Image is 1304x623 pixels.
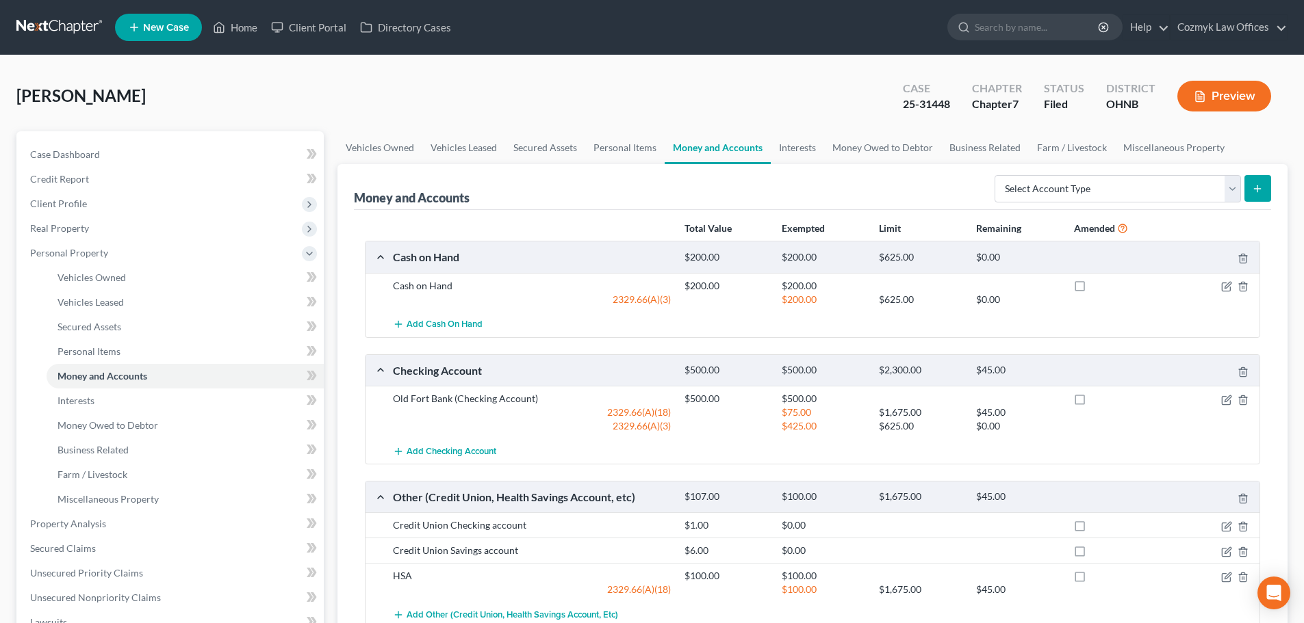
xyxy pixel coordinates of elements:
div: Status [1044,81,1084,96]
a: Money Owed to Debtor [47,413,324,438]
a: Unsecured Priority Claims [19,561,324,585]
div: $6.00 [678,544,775,557]
div: $100.00 [775,490,872,503]
div: HSA [386,569,678,583]
a: Directory Cases [353,15,458,40]
div: $45.00 [969,490,1066,503]
a: Business Related [47,438,324,462]
a: Home [206,15,264,40]
div: Credit Union Savings account [386,544,678,557]
div: $0.00 [969,419,1066,433]
button: Preview [1177,81,1271,111]
span: Unsecured Priority Claims [30,567,143,579]
div: $100.00 [775,569,872,583]
a: Farm / Livestock [1029,131,1115,164]
div: $1,675.00 [872,406,969,419]
div: $0.00 [969,251,1066,264]
span: Personal Property [30,247,108,259]
div: $200.00 [678,251,775,264]
div: 2329.66(A)(3) [386,293,678,306]
span: Credit Report [30,173,89,185]
div: $625.00 [872,419,969,433]
input: Search by name... [975,14,1100,40]
span: Add Other (Credit Union, Health Savings Account, etc) [407,609,618,620]
div: $500.00 [678,364,775,377]
div: $200.00 [775,279,872,293]
div: $425.00 [775,419,872,433]
span: [PERSON_NAME] [16,85,146,105]
a: Vehicles Owned [47,265,324,290]
a: Interests [771,131,824,164]
a: Vehicles Leased [422,131,505,164]
span: New Case [143,23,189,33]
a: Farm / Livestock [47,462,324,487]
div: Credit Union Checking account [386,518,678,532]
span: Vehicles Leased [57,296,124,308]
div: 25-31448 [903,96,950,112]
div: $100.00 [775,583,872,596]
div: $1.00 [678,518,775,532]
div: $0.00 [775,544,872,557]
div: $500.00 [775,364,872,377]
button: Add Checking Account [393,438,496,464]
span: Interests [57,395,94,406]
a: Help [1123,15,1169,40]
a: Vehicles Owned [337,131,422,164]
div: 2329.66(A)(18) [386,406,678,419]
strong: Amended [1074,222,1115,234]
a: Miscellaneous Property [47,487,324,512]
div: Other (Credit Union, Health Savings Account, etc) [386,490,678,504]
span: Real Property [30,222,89,234]
div: $45.00 [969,364,1066,377]
span: Unsecured Nonpriority Claims [30,592,161,603]
a: Interests [47,388,324,413]
div: $1,675.00 [872,490,969,503]
span: Miscellaneous Property [57,493,159,505]
strong: Exempted [782,222,825,234]
div: $2,300.00 [872,364,969,377]
a: Client Portal [264,15,353,40]
strong: Total Value [685,222,732,234]
div: 2329.66(A)(18) [386,583,678,596]
a: Vehicles Leased [47,290,324,315]
div: $500.00 [678,392,775,406]
a: Personal Items [585,131,665,164]
div: $625.00 [872,293,969,306]
div: Cash on Hand [386,279,678,293]
strong: Remaining [976,222,1021,234]
div: $200.00 [775,293,872,306]
div: 2329.66(A)(3) [386,419,678,433]
a: Property Analysis [19,512,324,536]
a: Miscellaneous Property [1115,131,1233,164]
span: Secured Assets [57,321,121,332]
span: Property Analysis [30,518,106,529]
div: $107.00 [678,490,775,503]
a: Secured Claims [19,536,324,561]
div: District [1106,81,1155,96]
div: OHNB [1106,96,1155,112]
span: 7 [1012,97,1019,110]
a: Unsecured Nonpriority Claims [19,585,324,610]
span: Add Cash on Hand [407,319,483,330]
a: Secured Assets [505,131,585,164]
button: Add Cash on Hand [393,312,483,337]
a: Case Dashboard [19,142,324,167]
a: Money and Accounts [665,131,771,164]
span: Personal Items [57,345,120,357]
div: Cash on Hand [386,250,678,264]
div: $500.00 [775,392,872,406]
span: Farm / Livestock [57,468,127,480]
strong: Limit [879,222,901,234]
a: Money Owed to Debtor [824,131,941,164]
div: $45.00 [969,406,1066,419]
a: Credit Report [19,167,324,191]
div: Money and Accounts [354,189,470,206]
a: Personal Items [47,339,324,364]
div: $45.00 [969,583,1066,596]
a: Cozmyk Law Offices [1171,15,1287,40]
div: $200.00 [775,251,872,264]
div: $625.00 [872,251,969,264]
a: Secured Assets [47,315,324,339]
span: Money and Accounts [57,370,147,382]
span: Vehicles Owned [57,271,126,283]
